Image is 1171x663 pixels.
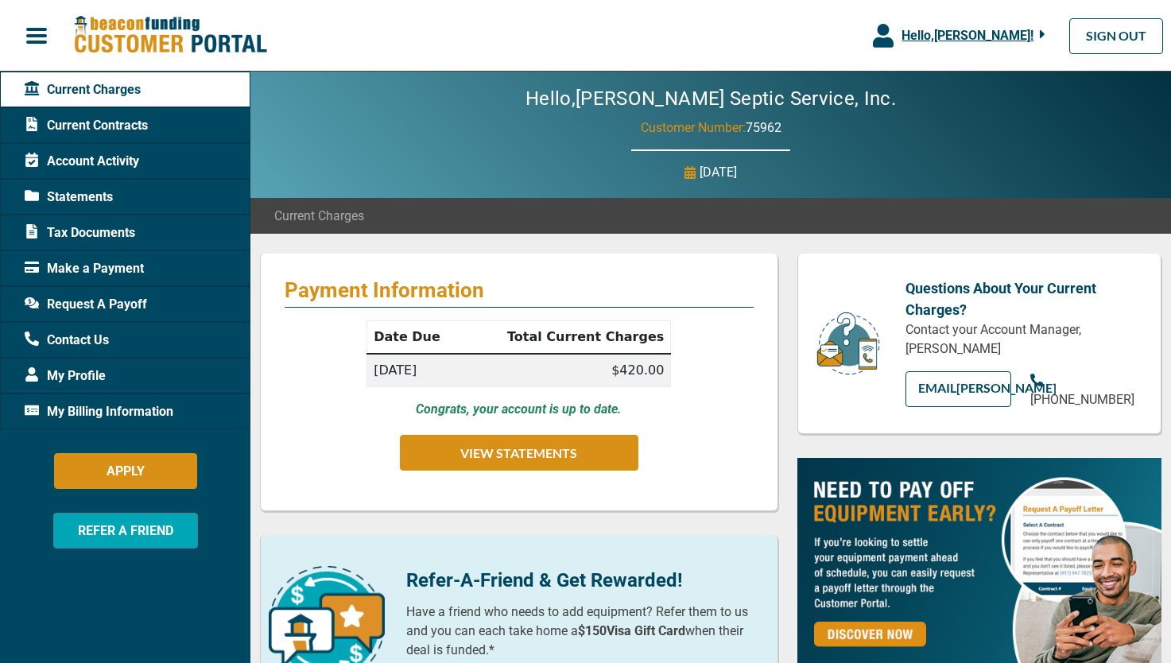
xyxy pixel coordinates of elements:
[25,80,141,99] span: Current Charges
[25,366,106,386] span: My Profile
[274,207,364,226] span: Current Charges
[641,120,746,135] span: Customer Number:
[25,402,173,421] span: My Billing Information
[1069,18,1163,54] a: SIGN OUT
[25,259,144,278] span: Make a Payment
[812,311,884,377] img: customer-service.png
[478,87,944,111] h2: Hello, [PERSON_NAME] Septic Service, Inc.
[416,400,622,419] p: Congrats, your account is up to date.
[53,513,198,549] button: REFER A FRIEND
[400,435,638,471] button: VIEW STATEMENTS
[1030,392,1134,407] span: [PHONE_NUMBER]
[464,354,671,387] td: $420.00
[406,603,753,660] p: Have a friend who needs to add equipment? Refer them to us and you can each take home a when thei...
[73,15,267,56] img: Beacon Funding Customer Portal Logo
[464,321,671,355] th: Total Current Charges
[25,223,135,242] span: Tax Documents
[700,163,737,182] p: [DATE]
[406,566,753,595] p: Refer-A-Friend & Get Rewarded!
[746,120,781,135] span: 75962
[25,188,113,207] span: Statements
[54,453,197,489] button: APPLY
[367,354,464,387] td: [DATE]
[25,295,147,314] span: Request A Payoff
[1030,371,1137,409] a: [PHONE_NUMBER]
[25,116,148,135] span: Current Contracts
[902,28,1033,43] span: Hello, [PERSON_NAME] !
[25,152,139,171] span: Account Activity
[25,331,109,350] span: Contact Us
[905,371,1012,407] a: EMAIL[PERSON_NAME]
[285,277,754,303] p: Payment Information
[578,623,685,638] b: $150 Visa Gift Card
[905,320,1137,359] p: Contact your Account Manager, [PERSON_NAME]
[905,277,1137,320] p: Questions About Your Current Charges?
[367,321,464,355] th: Date Due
